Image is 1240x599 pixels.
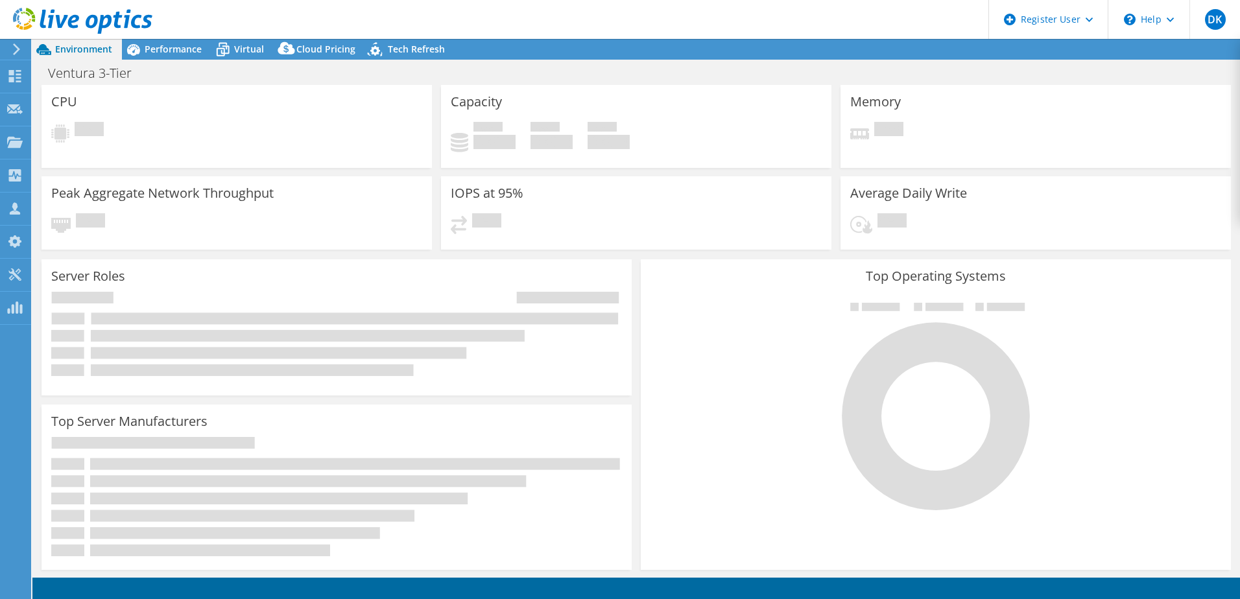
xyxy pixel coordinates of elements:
h4: 0 GiB [473,135,516,149]
span: Cloud Pricing [296,43,355,55]
h3: Top Server Manufacturers [51,414,208,429]
h3: CPU [51,95,77,109]
span: Pending [877,213,907,231]
svg: \n [1124,14,1136,25]
h4: 0 GiB [588,135,630,149]
span: Pending [874,122,903,139]
h3: IOPS at 95% [451,186,523,200]
span: DK [1205,9,1226,30]
span: Total [588,122,617,135]
h3: Top Operating Systems [650,269,1221,283]
span: Pending [76,213,105,231]
span: Tech Refresh [388,43,445,55]
h4: 0 GiB [531,135,573,149]
h3: Memory [850,95,901,109]
h3: Server Roles [51,269,125,283]
h3: Capacity [451,95,502,109]
h3: Average Daily Write [850,186,967,200]
span: Free [531,122,560,135]
span: Pending [75,122,104,139]
span: Virtual [234,43,264,55]
h3: Peak Aggregate Network Throughput [51,186,274,200]
h1: Ventura 3-Tier [42,66,152,80]
span: Performance [145,43,202,55]
span: Used [473,122,503,135]
span: Environment [55,43,112,55]
span: Pending [472,213,501,231]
